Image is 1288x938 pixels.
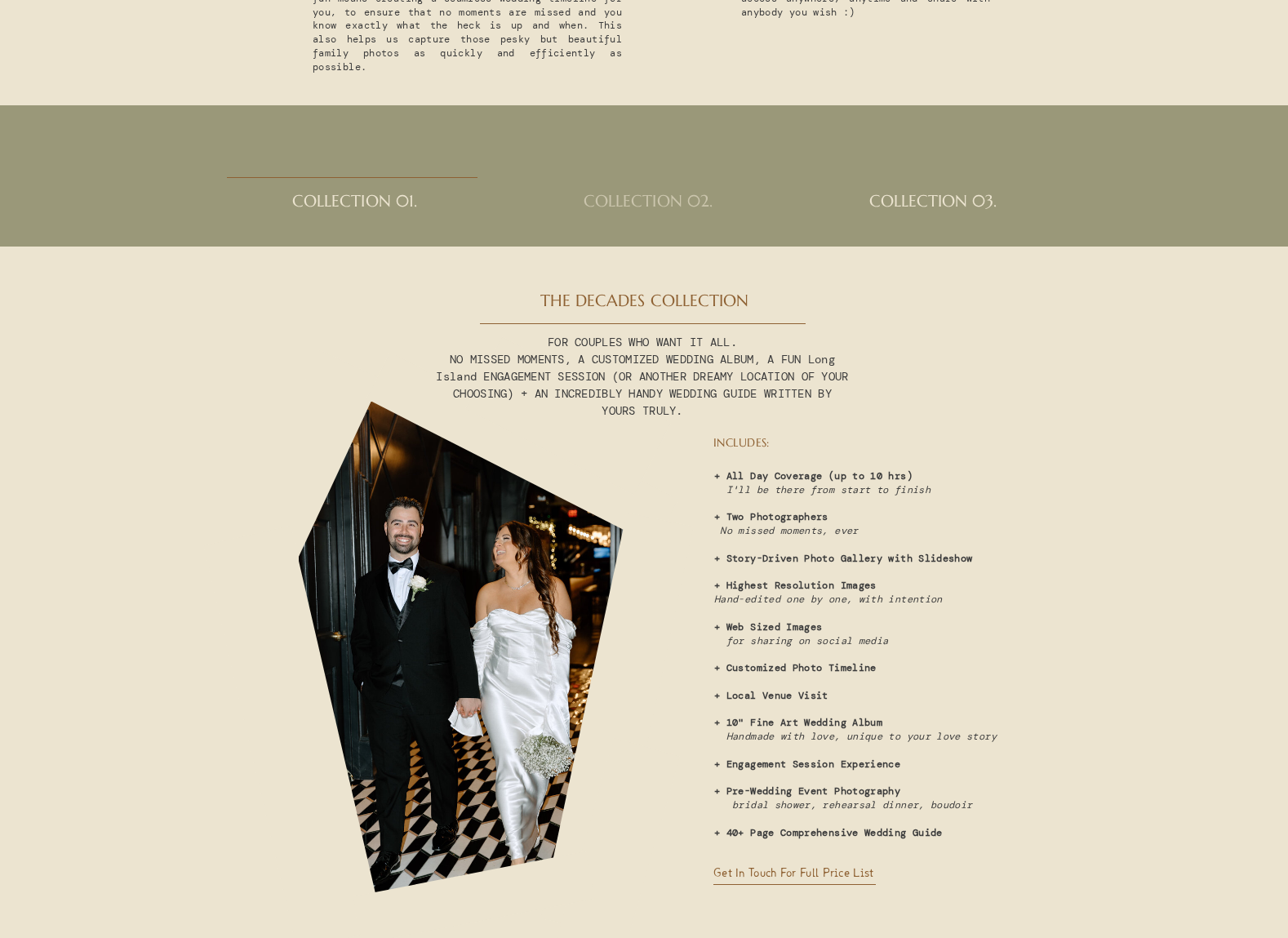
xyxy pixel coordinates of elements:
b: + 10" Fine Art Wedding Album [714,716,882,729]
i: I'll be there from start to finish [726,483,930,496]
i: bridal shower, rehearsal dinner, boudoir [732,798,972,811]
i: Hand-edited one by one, with intention [714,593,943,606]
a: collection 02. [555,192,741,224]
p: FOR COUPLES WHO WANT IT ALL. NO MISSED MOMENTS, A CUSTOMIZED WEDDING ALBUM, A FUN long island ENG... [436,334,849,411]
b: + Web Sized Images [714,620,822,633]
a: collection 01. [267,192,442,224]
b: + All Day Coverage (up to 10 hrs) [714,469,913,482]
b: + Story-Driven Photo Gallery with Slideshow [714,552,972,565]
b: + 40+ Page Comprehensive Wedding Guide [714,826,943,839]
b: + Pre-Wedding Event Photography [714,785,900,798]
b: + Highest Resolution Images [714,579,877,592]
b: + Local Venue Visit [714,689,828,702]
i: No missed moments, ever [720,524,858,537]
h2: THE DECADES COLLECTION [535,291,754,312]
b: + Two Photographers [714,510,828,523]
a: collection 03. [840,192,1026,224]
a: Get in touch for full price list [713,865,899,880]
i: for sharing on social media [726,634,889,647]
i: Handmade with love, unique to your love story [726,730,997,743]
b: + Engagement Session Experience [714,758,900,771]
p: INCLUDES: [713,435,993,452]
b: + Customized Photo Timeline [714,661,877,674]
